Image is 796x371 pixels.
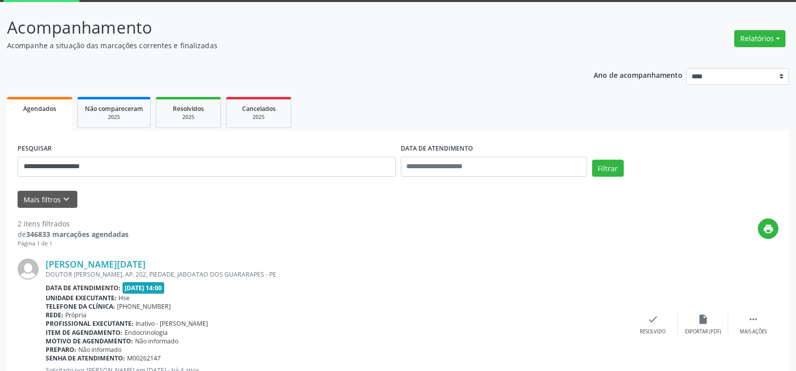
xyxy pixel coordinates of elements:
[734,30,785,47] button: Relatórios
[401,141,473,157] label: DATA DE ATENDIMENTO
[119,294,130,302] span: Hse
[46,319,134,328] b: Profissional executante:
[78,345,122,354] span: Não informado
[173,104,204,113] span: Resolvidos
[46,294,117,302] b: Unidade executante:
[592,160,624,177] button: Filtrar
[748,314,759,325] i: 
[46,284,121,292] b: Data de atendimento:
[46,259,146,270] a: [PERSON_NAME][DATE]
[698,314,709,325] i: insert_drive_file
[46,354,125,362] b: Senha de atendimento:
[234,113,284,121] div: 2025
[740,328,767,335] div: Mais ações
[46,302,115,311] b: Telefone da clínica:
[136,319,208,328] span: Inativo - [PERSON_NAME]
[758,218,778,239] button: print
[26,229,129,239] strong: 346833 marcações agendadas
[163,113,213,121] div: 2025
[135,337,178,345] span: Não informado
[117,302,171,311] span: [PHONE_NUMBER]
[61,194,72,205] i: keyboard_arrow_down
[7,15,554,40] p: Acompanhamento
[65,311,86,319] span: Própria
[18,239,129,248] div: Página 1 de 1
[685,328,721,335] div: Exportar (PDF)
[85,113,143,121] div: 2025
[640,328,665,335] div: Resolvido
[18,191,77,208] button: Mais filtroskeyboard_arrow_down
[242,104,276,113] span: Cancelados
[123,282,165,294] span: [DATE] 14:00
[46,328,123,337] b: Item de agendamento:
[594,68,683,81] p: Ano de acompanhamento
[46,345,76,354] b: Preparo:
[18,229,129,239] div: de
[23,104,56,113] span: Agendados
[125,328,168,337] span: Endocrinologia
[46,337,133,345] b: Motivo de agendamento:
[18,218,129,229] div: 2 itens filtrados
[127,354,161,362] span: M00262147
[18,141,52,157] label: PESQUISAR
[7,40,554,51] p: Acompanhe a situação das marcações correntes e finalizadas
[763,223,774,234] i: print
[647,314,658,325] i: check
[85,104,143,113] span: Não compareceram
[46,270,628,279] div: DOUTOR [PERSON_NAME], AP. 202, PIEDADE, JABOATAO DOS GUARARAPES - PE
[18,259,39,280] img: img
[46,311,63,319] b: Rede:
